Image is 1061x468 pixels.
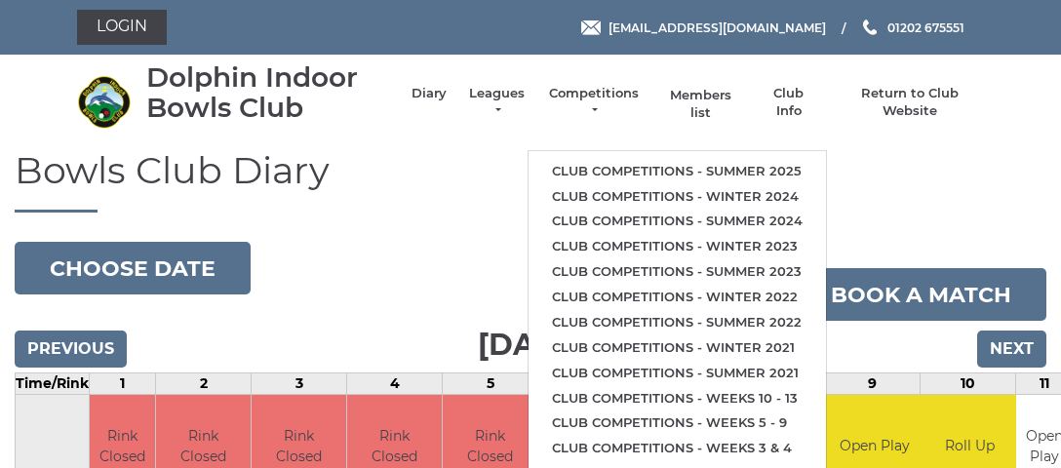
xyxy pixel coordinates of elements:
td: 1 [90,373,156,395]
span: [EMAIL_ADDRESS][DOMAIN_NAME] [609,19,826,34]
td: 2 [156,373,252,395]
a: Club competitions - Weeks 3 & 4 [529,436,826,461]
a: Email [EMAIL_ADDRESS][DOMAIN_NAME] [581,19,826,37]
a: Club competitions - Winter 2023 [529,234,826,259]
td: 5 [443,373,538,395]
a: Club competitions - Summer 2021 [529,361,826,386]
div: Dolphin Indoor Bowls Club [146,62,392,123]
a: Return to Club Website [837,85,984,120]
a: Competitions [547,85,641,120]
a: Club competitions - Winter 2022 [529,285,826,310]
td: Time/Rink [16,373,90,395]
a: Club competitions - Summer 2024 [529,209,826,234]
img: Dolphin Indoor Bowls Club [77,75,131,129]
a: Club Info [761,85,817,120]
img: Email [581,20,601,35]
a: Leagues [466,85,528,120]
a: Book a match [796,268,1046,321]
td: 4 [347,373,443,395]
a: Club competitions - Summer 2025 [529,159,826,184]
a: Club competitions - Weeks 5 - 9 [529,410,826,436]
h1: Bowls Club Diary [15,150,1046,214]
a: Phone us 01202 675551 [860,19,964,37]
a: Club competitions - Summer 2023 [529,259,826,285]
input: Previous [15,331,127,368]
td: 10 [921,373,1016,395]
a: Members list [659,87,740,122]
a: Diary [412,85,447,102]
a: Club competitions - Summer 2022 [529,310,826,335]
a: Club competitions - Weeks 10 - 13 [529,386,826,411]
td: 3 [252,373,347,395]
button: Choose date [15,242,251,294]
span: 01202 675551 [887,19,964,34]
img: Phone us [863,19,877,35]
td: 9 [825,373,921,395]
a: Club competitions - Winter 2021 [529,335,826,361]
a: Login [77,10,167,45]
input: Next [977,331,1046,368]
a: Club competitions - Winter 2024 [529,184,826,210]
